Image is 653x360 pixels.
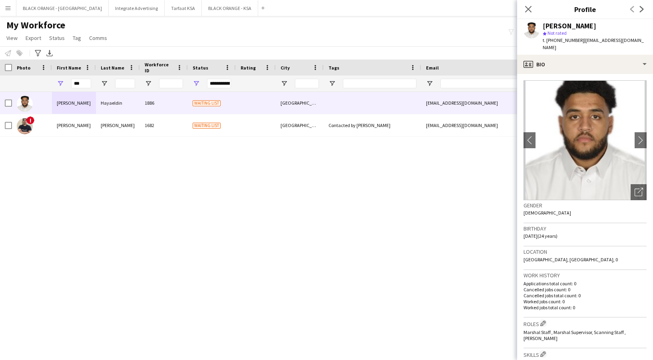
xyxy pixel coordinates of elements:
span: Status [193,65,208,71]
span: Marshal Staff , Marshal Supervisor, Scanning Staff , [PERSON_NAME] [524,329,626,341]
div: Bio [517,55,653,74]
a: Status [46,33,68,43]
div: [PERSON_NAME] [52,92,96,114]
a: View [3,33,21,43]
div: [PERSON_NAME] [543,22,596,30]
button: Tarfaat KSA [165,0,202,16]
div: [PERSON_NAME] [52,114,96,136]
span: Rating [241,65,256,71]
button: Open Filter Menu [426,80,433,87]
h3: Skills [524,350,647,358]
app-action-btn: Advanced filters [33,48,43,58]
div: [GEOGRAPHIC_DATA] [276,92,324,114]
h3: Location [524,248,647,255]
span: t. [PHONE_NUMBER] [543,37,584,43]
input: Workforce ID Filter Input [159,79,183,88]
button: Open Filter Menu [281,80,288,87]
input: First Name Filter Input [71,79,91,88]
span: Last Name [101,65,124,71]
span: Not rated [547,30,567,36]
h3: Work history [524,272,647,279]
h3: Profile [517,4,653,14]
span: Status [49,34,65,42]
h3: Birthday [524,225,647,232]
button: Open Filter Menu [328,80,336,87]
button: Open Filter Menu [145,80,152,87]
a: Comms [86,33,110,43]
span: [DEMOGRAPHIC_DATA] [524,210,571,216]
p: Cancelled jobs count: 0 [524,286,647,292]
span: Tag [73,34,81,42]
div: 1886 [140,92,188,114]
span: Waiting list [193,123,221,129]
span: My Workforce [6,19,65,31]
img: Crew avatar or photo [524,80,647,200]
button: Open Filter Menu [101,80,108,87]
div: Open photos pop-in [631,184,647,200]
h3: Gender [524,202,647,209]
div: [EMAIL_ADDRESS][DOMAIN_NAME] [421,114,581,136]
input: City Filter Input [295,79,319,88]
span: ! [26,116,34,124]
input: Email Filter Input [440,79,576,88]
span: Photo [17,65,30,71]
button: Open Filter Menu [193,80,200,87]
div: [EMAIL_ADDRESS][DOMAIN_NAME] [421,92,581,114]
img: Ali Hayaeldin [17,96,33,112]
span: [GEOGRAPHIC_DATA], [GEOGRAPHIC_DATA], 0 [524,257,618,263]
p: Applications total count: 0 [524,280,647,286]
span: | [EMAIL_ADDRESS][DOMAIN_NAME] [543,37,644,50]
a: Export [22,33,44,43]
span: Comms [89,34,107,42]
span: [DATE] (24 years) [524,233,557,239]
div: Hayaeldin [96,92,140,114]
img: Khalid Ahmad [17,118,33,134]
p: Worked jobs total count: 0 [524,304,647,310]
app-action-btn: Export XLSX [45,48,54,58]
span: First Name [57,65,81,71]
input: Last Name Filter Input [115,79,135,88]
p: Worked jobs count: 0 [524,298,647,304]
p: Cancelled jobs total count: 0 [524,292,647,298]
span: City [281,65,290,71]
div: [PERSON_NAME] [96,114,140,136]
button: Integrate Advertising [109,0,165,16]
span: View [6,34,18,42]
span: Email [426,65,439,71]
div: 1682 [140,114,188,136]
div: [GEOGRAPHIC_DATA] [276,114,324,136]
button: BLACK ORANGE - [GEOGRAPHIC_DATA] [16,0,109,16]
a: Tag [70,33,84,43]
input: Tags Filter Input [343,79,416,88]
div: Contacted by [PERSON_NAME] [324,114,421,136]
button: Open Filter Menu [57,80,64,87]
span: Tags [328,65,339,71]
span: Export [26,34,41,42]
button: BLACK ORANGE - KSA [202,0,258,16]
span: Workforce ID [145,62,173,74]
span: Waiting list [193,100,221,106]
h3: Roles [524,319,647,328]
